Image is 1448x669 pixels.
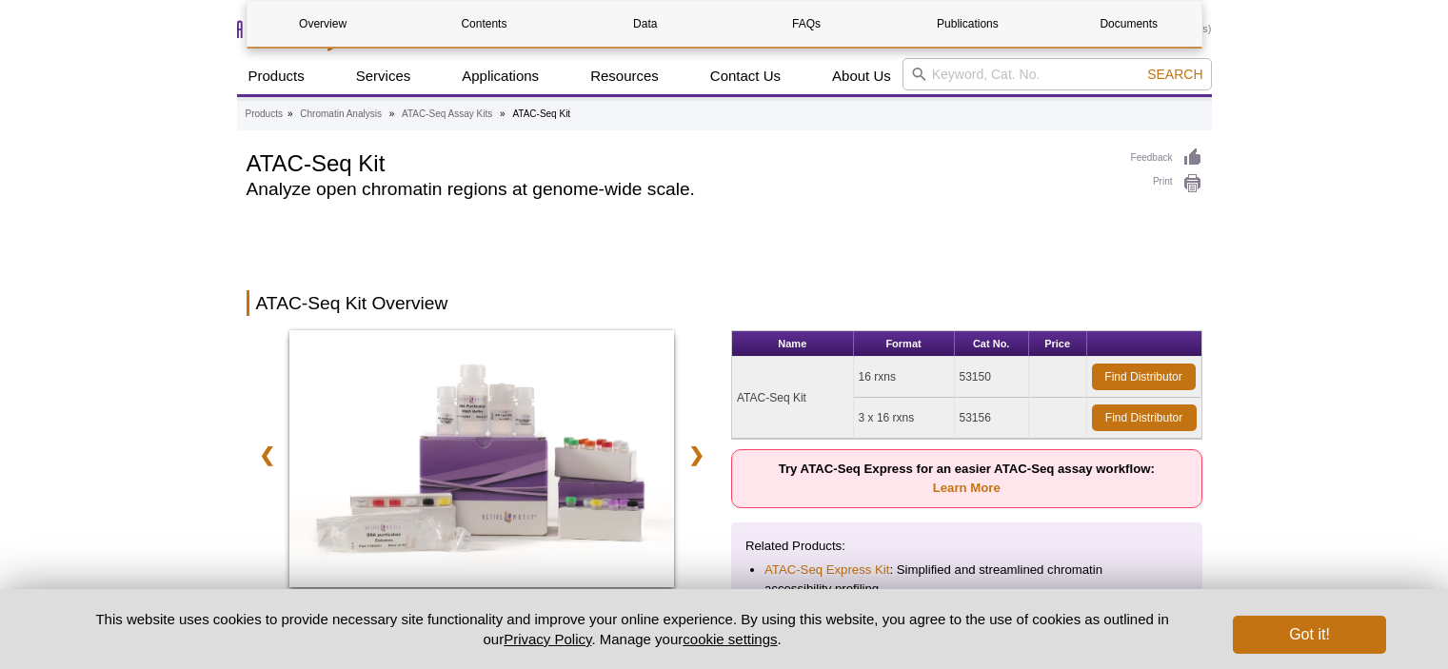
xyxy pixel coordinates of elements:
[408,1,560,47] a: Contents
[854,398,955,439] td: 3 x 16 rxns
[237,58,316,94] a: Products
[569,1,721,47] a: Data
[1029,331,1087,357] th: Price
[247,181,1112,198] h2: Analyze open chromatin regions at genome-wide scale.
[730,1,882,47] a: FAQs
[732,331,854,357] th: Name
[1092,404,1197,431] a: Find Distributor
[246,106,283,123] a: Products
[300,106,382,123] a: Chromatin Analysis
[289,330,675,593] a: ATAC-Seq Kit
[450,58,550,94] a: Applications
[955,331,1029,357] th: Cat No.
[699,58,792,94] a: Contact Us
[247,433,288,477] a: ❮
[345,58,423,94] a: Services
[1147,67,1202,82] span: Search
[764,561,889,580] a: ATAC-Seq Express Kit
[683,631,777,647] button: cookie settings
[289,330,675,587] img: ATAC-Seq Kit
[1131,173,1202,194] a: Print
[821,58,903,94] a: About Us
[955,398,1029,439] td: 53156
[63,609,1202,649] p: This website uses cookies to provide necessary site functionality and improve your online experie...
[732,357,854,439] td: ATAC-Seq Kit
[764,561,1169,599] li: : Simplified and streamlined chromatin accessibility profiling
[504,631,591,647] a: Privacy Policy
[288,108,293,119] li: »
[955,357,1029,398] td: 53150
[779,462,1155,495] strong: Try ATAC-Seq Express for an easier ATAC-Seq assay workflow:
[512,108,570,119] li: ATAC-Seq Kit
[1131,148,1202,168] a: Feedback
[854,331,955,357] th: Format
[933,481,1001,495] a: Learn More
[903,58,1212,90] input: Keyword, Cat. No.
[500,108,506,119] li: »
[1053,1,1204,47] a: Documents
[1141,66,1208,83] button: Search
[745,537,1188,556] p: Related Products:
[1233,616,1385,654] button: Got it!
[1092,364,1196,390] a: Find Distributor
[248,1,399,47] a: Overview
[402,106,492,123] a: ATAC-Seq Assay Kits
[892,1,1043,47] a: Publications
[247,148,1112,176] h1: ATAC-Seq Kit
[854,357,955,398] td: 16 rxns
[579,58,670,94] a: Resources
[247,290,1202,316] h2: ATAC-Seq Kit Overview
[389,108,395,119] li: »
[676,433,717,477] a: ❯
